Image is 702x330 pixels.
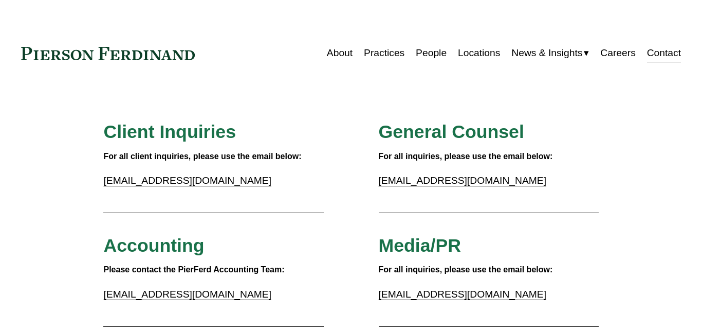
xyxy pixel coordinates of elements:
a: Practices [364,43,404,63]
a: Locations [458,43,500,63]
strong: For all inquiries, please use the email below: [379,265,553,274]
span: Media/PR [379,235,461,256]
span: Client Inquiries [103,121,236,142]
a: [EMAIL_ADDRESS][DOMAIN_NAME] [103,175,271,186]
a: folder dropdown [511,43,589,63]
a: [EMAIL_ADDRESS][DOMAIN_NAME] [379,175,547,186]
strong: For all inquiries, please use the email below: [379,152,553,161]
a: [EMAIL_ADDRESS][DOMAIN_NAME] [379,289,547,300]
a: Contact [647,43,681,63]
a: [EMAIL_ADDRESS][DOMAIN_NAME] [103,289,271,300]
strong: For all client inquiries, please use the email below: [103,152,301,161]
a: About [327,43,353,63]
a: People [416,43,447,63]
a: Careers [600,43,636,63]
span: General Counsel [379,121,524,142]
strong: Please contact the PierFerd Accounting Team: [103,265,284,274]
span: News & Insights [511,44,582,62]
span: Accounting [103,235,204,256]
